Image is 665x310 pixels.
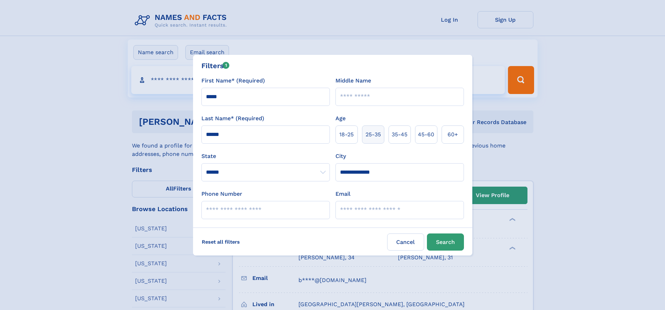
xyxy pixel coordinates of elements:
[335,114,346,123] label: Age
[201,60,230,71] div: Filters
[365,130,381,139] span: 25‑35
[392,130,407,139] span: 35‑45
[335,77,371,85] label: Middle Name
[201,152,330,160] label: State
[335,190,350,198] label: Email
[418,130,434,139] span: 45‑60
[201,190,242,198] label: Phone Number
[448,130,458,139] span: 60+
[339,130,354,139] span: 18‑25
[427,233,464,251] button: Search
[387,233,424,251] label: Cancel
[335,152,346,160] label: City
[201,77,265,85] label: First Name* (Required)
[201,114,264,123] label: Last Name* (Required)
[197,233,244,250] label: Reset all filters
